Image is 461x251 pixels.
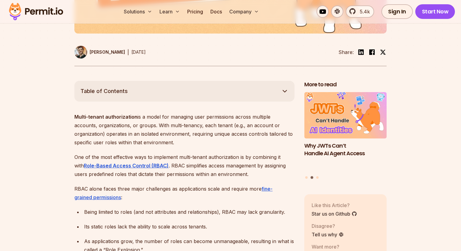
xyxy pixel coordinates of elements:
div: Being limited to roles (and not attributes and relationships), RBAC may lack granularity. [84,208,295,216]
img: linkedin [357,48,365,56]
button: Go to slide 2 [311,176,313,179]
a: Star us on Github [312,210,357,217]
a: 5.4k [346,5,374,18]
a: Start Now [415,4,455,19]
button: Solutions [121,5,155,18]
p: is a model for managing user permissions across multiple accounts, organizations, or groups. With... [74,113,295,147]
span: Table of Contents [80,87,128,95]
p: RBAC alone faces three major challenges as applications scale and require more : [74,185,295,202]
button: Go to slide 3 [316,176,319,179]
div: Its static roles lack the ability to scale across tenants. [84,222,295,231]
strong: Multi-tenant authorization [74,114,138,120]
img: Why JWTs Can’t Handle AI Agent Access [304,92,387,138]
img: facebook [368,48,376,56]
a: [PERSON_NAME] [74,46,125,59]
img: Permit logo [6,1,66,22]
a: Why JWTs Can’t Handle AI Agent AccessWhy JWTs Can’t Handle AI Agent Access [304,92,387,172]
button: Go to slide 1 [305,176,308,179]
a: Tell us why [312,231,344,238]
p: Disagree? [312,222,344,230]
button: Table of Contents [74,81,295,102]
button: Learn [157,5,182,18]
img: Daniel Bass [74,46,87,59]
li: Share: [338,48,354,56]
img: twitter [380,49,386,55]
a: Role-Based Access Control (RBAC) [84,163,169,169]
p: Like this Article? [312,202,357,209]
a: Docs [208,5,224,18]
h3: Why JWTs Can’t Handle AI Agent Access [304,142,387,157]
span: 5.4k [356,8,370,15]
p: [PERSON_NAME] [90,49,125,55]
p: Want more? [312,243,359,250]
h2: More to read [304,81,387,88]
li: 2 of 3 [304,92,387,172]
time: [DATE] [131,49,146,55]
div: Posts [304,92,387,180]
p: One of the most effective ways to implement multi-tenant authorization is by combining it with . ... [74,153,295,178]
a: Pricing [185,5,205,18]
div: | [127,48,129,56]
button: Company [227,5,261,18]
a: Sign In [381,4,413,19]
